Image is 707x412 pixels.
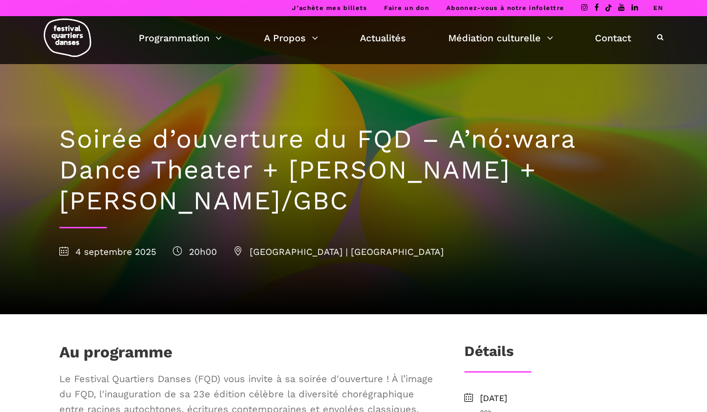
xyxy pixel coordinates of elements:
[59,343,172,366] h1: Au programme
[59,246,156,257] span: 4 septembre 2025
[173,246,217,257] span: 20h00
[44,19,91,57] img: logo-fqd-med
[384,4,429,11] a: Faire un don
[360,30,406,46] a: Actualités
[292,4,367,11] a: J’achète mes billets
[480,392,648,405] span: [DATE]
[234,246,444,257] span: [GEOGRAPHIC_DATA] | [GEOGRAPHIC_DATA]
[653,4,663,11] a: EN
[59,124,648,216] h1: Soirée d’ouverture du FQD – A’nó:wara Dance Theater + [PERSON_NAME] + [PERSON_NAME]/GBC
[446,4,564,11] a: Abonnez-vous à notre infolettre
[595,30,631,46] a: Contact
[139,30,222,46] a: Programmation
[264,30,318,46] a: A Propos
[464,343,514,366] h3: Détails
[448,30,553,46] a: Médiation culturelle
